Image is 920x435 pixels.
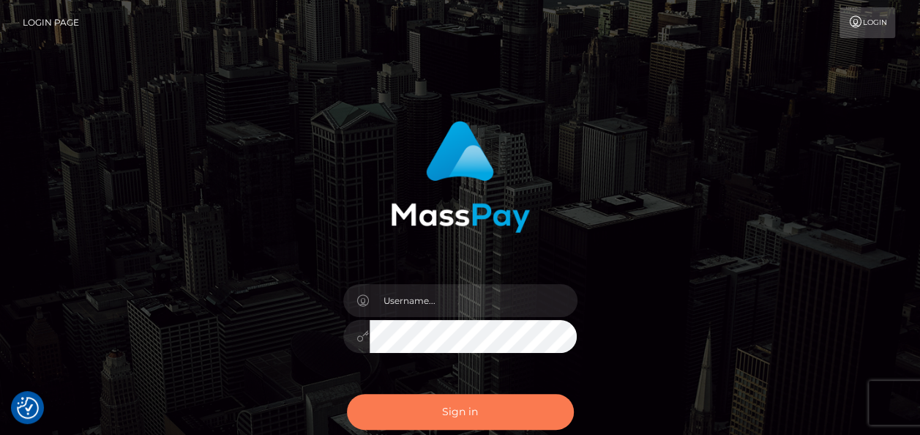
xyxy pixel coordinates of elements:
[17,397,39,419] img: Revisit consent button
[23,7,79,38] a: Login Page
[391,121,530,233] img: MassPay Login
[370,284,577,317] input: Username...
[17,397,39,419] button: Consent Preferences
[839,7,895,38] a: Login
[347,394,574,430] button: Sign in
